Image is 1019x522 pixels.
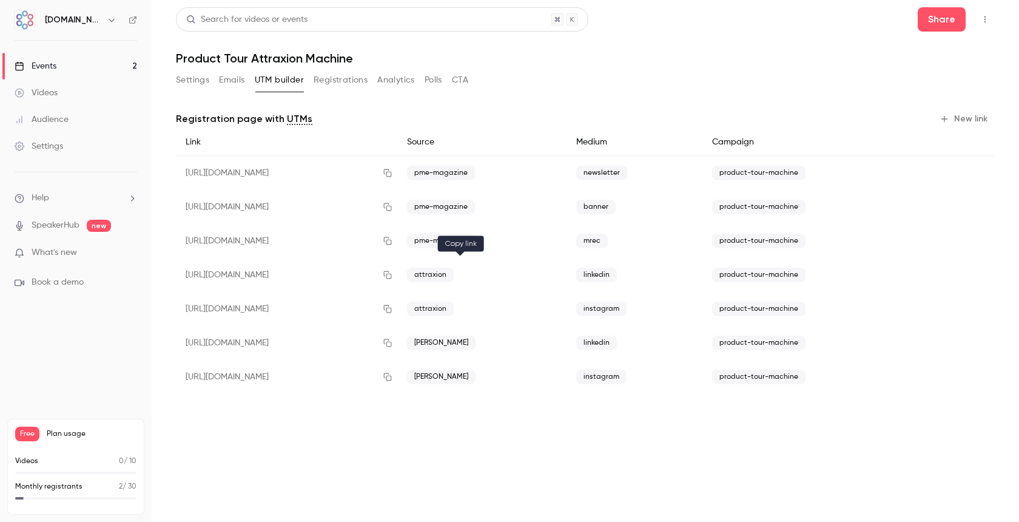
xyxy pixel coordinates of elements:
button: Share [918,7,966,32]
li: help-dropdown-opener [15,192,137,205]
span: instagram [576,370,627,384]
button: Registrations [314,70,368,90]
span: Free [15,427,39,441]
div: [URL][DOMAIN_NAME] [176,190,397,224]
p: Registration page with [176,112,312,126]
div: Videos [15,87,58,99]
span: instagram [576,302,627,316]
span: banner [576,200,616,214]
span: product-tour-machine [712,370,805,384]
p: / 30 [119,481,136,492]
div: [URL][DOMAIN_NAME] [176,292,397,326]
p: Videos [15,456,38,467]
span: product-tour-machine [712,234,805,248]
span: linkedin [576,336,617,350]
h1: Product Tour Attraxion Machine [176,51,995,66]
a: SpeakerHub [32,219,79,232]
button: CTA [452,70,468,90]
span: linkedin [576,268,617,282]
div: Settings [15,140,63,152]
span: attraxion [407,268,454,282]
span: Help [32,192,49,205]
div: [URL][DOMAIN_NAME] [176,156,397,191]
span: [PERSON_NAME] [407,336,476,350]
span: Plan usage [47,429,136,439]
div: Audience [15,114,69,126]
span: What's new [32,246,77,259]
h6: [DOMAIN_NAME] [45,14,102,26]
button: Analytics [377,70,415,90]
div: Medium [567,129,702,156]
p: Monthly registrants [15,481,82,492]
span: pme-magazine [407,166,475,180]
span: product-tour-machine [712,336,805,350]
div: Events [15,60,56,72]
span: newsletter [576,166,627,180]
a: UTMs [287,112,312,126]
span: attraxion [407,302,454,316]
img: AMT.Group [15,10,35,30]
div: [URL][DOMAIN_NAME] [176,258,397,292]
button: New link [935,109,995,129]
div: Link [176,129,397,156]
div: [URL][DOMAIN_NAME] [176,360,397,394]
span: new [87,220,111,232]
div: Campaign [702,129,920,156]
button: UTM builder [255,70,304,90]
div: Source [397,129,567,156]
span: mrec [576,234,608,248]
div: Search for videos or events [186,13,308,26]
span: product-tour-machine [712,302,805,316]
button: Settings [176,70,209,90]
span: 2 [119,483,123,490]
button: Emails [219,70,244,90]
span: Book a demo [32,276,84,289]
span: pme-magazine [407,234,475,248]
button: Polls [425,70,442,90]
div: [URL][DOMAIN_NAME] [176,326,397,360]
span: 0 [119,458,124,465]
span: product-tour-machine [712,166,805,180]
span: [PERSON_NAME] [407,370,476,384]
div: [URL][DOMAIN_NAME] [176,224,397,258]
p: / 10 [119,456,136,467]
span: pme-magazine [407,200,475,214]
iframe: Noticeable Trigger [123,248,137,259]
span: product-tour-machine [712,200,805,214]
span: product-tour-machine [712,268,805,282]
